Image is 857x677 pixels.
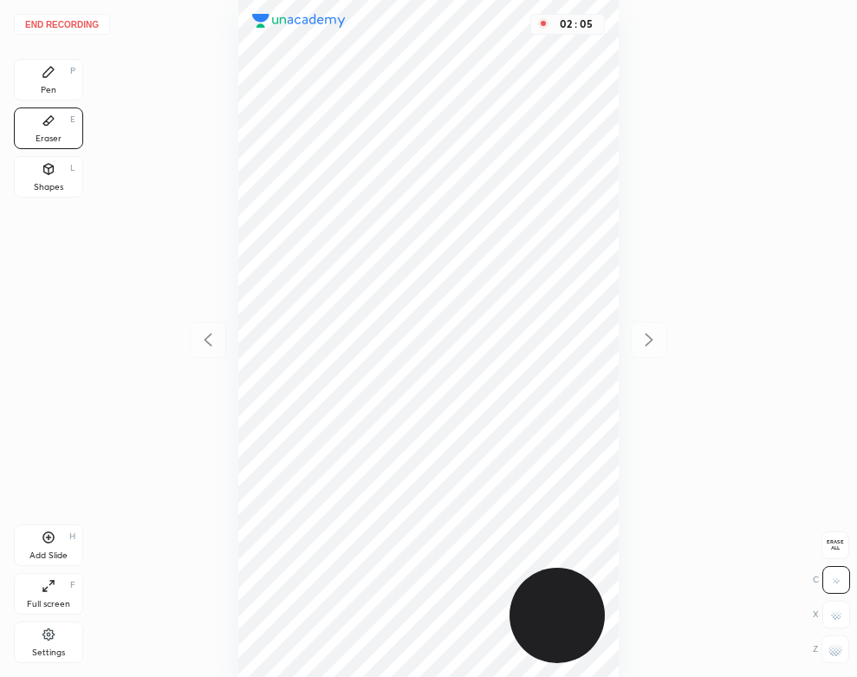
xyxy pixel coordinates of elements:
[70,67,75,75] div: P
[69,532,75,541] div: H
[70,581,75,589] div: F
[555,18,597,30] div: 02 : 05
[41,86,56,94] div: Pen
[36,134,62,143] div: Eraser
[34,183,63,192] div: Shapes
[70,115,75,124] div: E
[32,648,65,657] div: Settings
[822,539,848,551] span: Erase all
[29,551,68,560] div: Add Slide
[252,14,346,28] img: logo.38c385cc.svg
[813,566,850,594] div: C
[813,601,850,628] div: X
[813,635,849,663] div: Z
[27,600,70,609] div: Full screen
[14,14,110,35] button: End recording
[70,164,75,173] div: L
